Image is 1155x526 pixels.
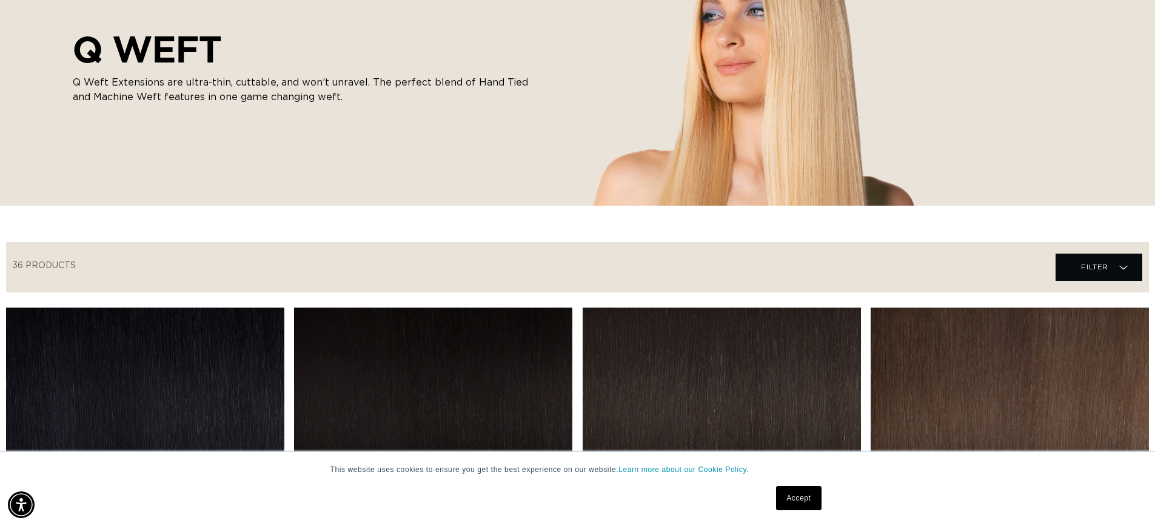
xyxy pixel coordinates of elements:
[73,75,534,104] p: Q Weft Extensions are ultra-thin, cuttable, and won’t unravel. The perfect blend of Hand Tied and...
[1056,254,1142,281] summary: Filter
[330,464,825,475] p: This website uses cookies to ensure you get the best experience on our website.
[776,486,821,510] a: Accept
[618,465,749,474] a: Learn more about our Cookie Policy.
[1081,255,1108,278] span: Filter
[8,491,35,518] div: Accessibility Menu
[73,28,534,70] h2: Q WEFT
[13,261,76,270] span: 36 products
